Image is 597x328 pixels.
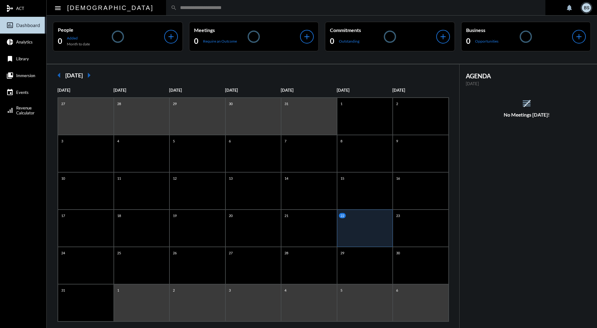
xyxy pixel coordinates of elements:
[392,88,448,93] p: [DATE]
[227,176,234,181] p: 13
[6,55,14,62] mat-icon: bookmark
[60,138,65,144] p: 3
[116,213,123,218] p: 18
[16,73,35,78] span: Immersion
[116,138,121,144] p: 4
[395,250,401,256] p: 30
[460,112,594,118] h5: No Meetings [DATE]!
[283,138,288,144] p: 7
[283,176,290,181] p: 14
[339,101,344,106] p: 1
[60,101,67,106] p: 27
[171,250,178,256] p: 26
[337,88,393,93] p: [DATE]
[16,56,29,61] span: Library
[339,250,346,256] p: 29
[171,101,178,106] p: 29
[283,101,290,106] p: 31
[16,22,40,28] span: Dashboard
[339,288,344,293] p: 5
[283,250,290,256] p: 28
[227,213,234,218] p: 20
[116,101,123,106] p: 28
[227,288,232,293] p: 3
[60,176,67,181] p: 10
[395,288,400,293] p: 6
[171,213,178,218] p: 19
[16,6,24,11] span: ACT
[16,39,33,44] span: Analytics
[169,88,225,93] p: [DATE]
[466,72,588,80] h2: AGENDA
[521,98,532,109] mat-icon: reorder
[395,176,401,181] p: 16
[65,72,83,79] h2: [DATE]
[16,90,29,95] span: Events
[54,4,62,12] mat-icon: Side nav toggle icon
[53,69,65,81] mat-icon: arrow_left
[60,250,67,256] p: 24
[582,3,591,12] div: BS
[395,101,400,106] p: 2
[339,176,346,181] p: 15
[116,176,123,181] p: 11
[171,176,178,181] p: 12
[6,107,14,114] mat-icon: signal_cellular_alt
[6,21,14,29] mat-icon: insert_chart_outlined
[339,138,344,144] p: 8
[395,213,401,218] p: 23
[171,5,177,11] mat-icon: search
[227,250,234,256] p: 27
[171,138,176,144] p: 5
[60,213,67,218] p: 17
[6,5,14,12] mat-icon: mediation
[6,38,14,46] mat-icon: pie_chart
[58,88,113,93] p: [DATE]
[171,288,176,293] p: 2
[283,213,290,218] p: 21
[60,288,67,293] p: 31
[6,89,14,96] mat-icon: event
[67,3,154,13] h2: [DEMOGRAPHIC_DATA]
[52,2,64,14] button: Toggle sidenav
[227,101,234,106] p: 30
[281,88,337,93] p: [DATE]
[116,288,121,293] p: 1
[283,288,288,293] p: 4
[16,105,35,115] span: Revenue Calculator
[395,138,400,144] p: 9
[566,4,573,12] mat-icon: notifications
[6,72,14,79] mat-icon: collections_bookmark
[225,88,281,93] p: [DATE]
[113,88,169,93] p: [DATE]
[116,250,123,256] p: 25
[227,138,232,144] p: 6
[339,213,346,218] p: 22
[83,69,95,81] mat-icon: arrow_right
[466,81,588,86] p: [DATE]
